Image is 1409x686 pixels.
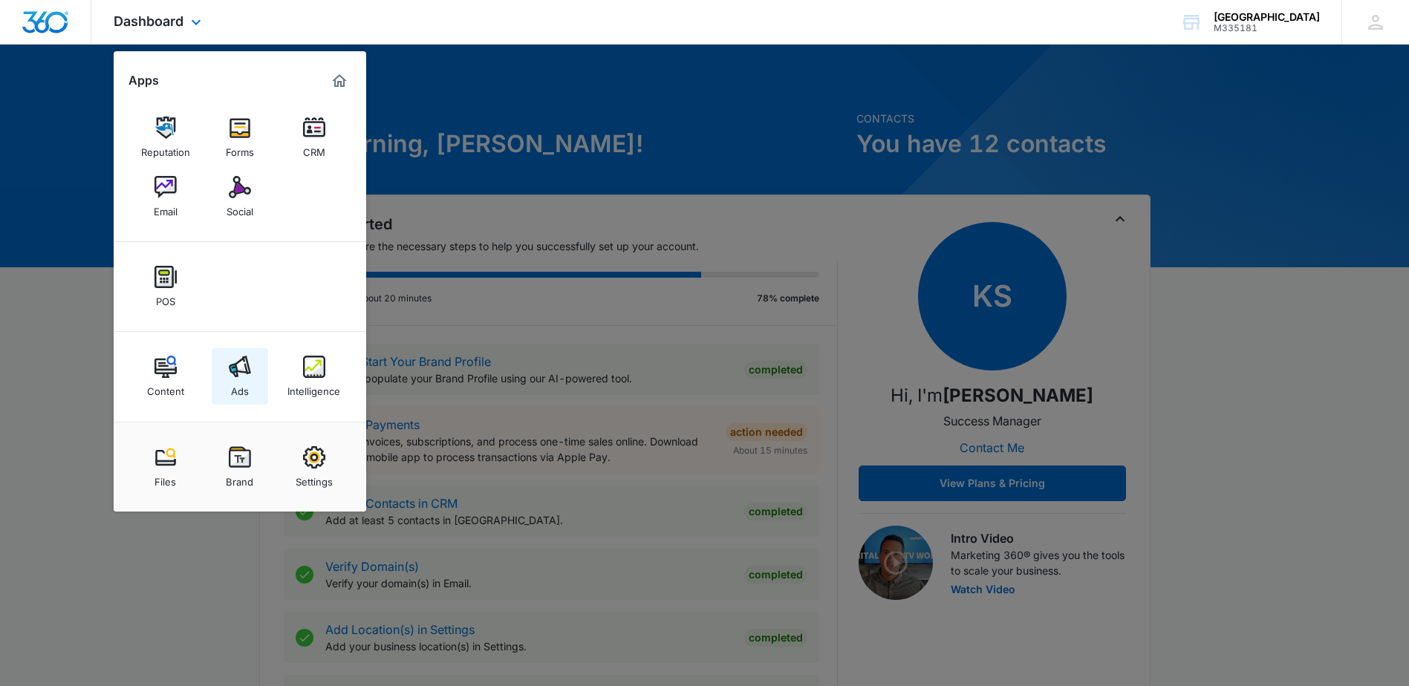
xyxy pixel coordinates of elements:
[137,109,194,166] a: Reputation
[128,73,159,88] h2: Apps
[154,468,176,488] div: Files
[303,139,325,158] div: CRM
[137,169,194,225] a: Email
[212,439,268,495] a: Brand
[137,258,194,315] a: POS
[137,348,194,405] a: Content
[154,198,178,218] div: Email
[1214,11,1320,23] div: account name
[231,378,249,397] div: Ads
[328,69,351,93] a: Marketing 360® Dashboard
[226,468,253,488] div: Brand
[296,468,333,488] div: Settings
[137,439,194,495] a: Files
[286,109,342,166] a: CRM
[212,169,268,225] a: Social
[212,348,268,405] a: Ads
[114,13,183,29] span: Dashboard
[286,439,342,495] a: Settings
[287,378,340,397] div: Intelligence
[1214,23,1320,33] div: account id
[156,288,175,307] div: POS
[141,139,190,158] div: Reputation
[286,348,342,405] a: Intelligence
[226,139,254,158] div: Forms
[212,109,268,166] a: Forms
[147,378,184,397] div: Content
[227,198,253,218] div: Social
